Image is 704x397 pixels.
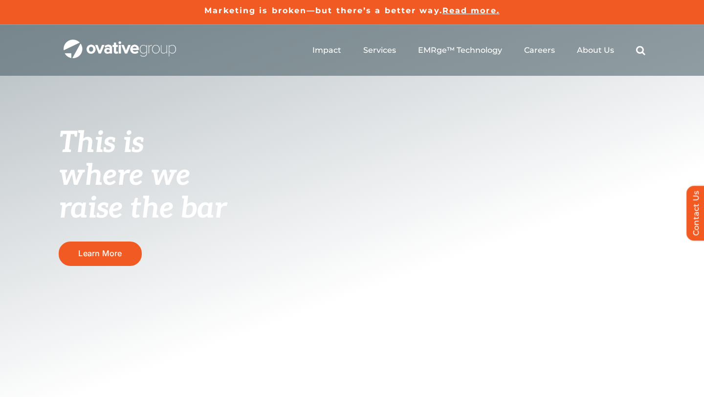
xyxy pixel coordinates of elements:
[636,45,645,55] a: Search
[64,39,176,48] a: OG_Full_horizontal_WHT
[78,249,122,258] span: Learn More
[363,45,396,55] a: Services
[59,158,226,226] span: where we raise the bar
[442,6,500,15] a: Read more.
[418,45,502,55] a: EMRge™ Technology
[59,126,144,161] span: This is
[524,45,555,55] a: Careers
[577,45,614,55] a: About Us
[204,6,442,15] a: Marketing is broken—but there’s a better way.
[59,242,142,265] a: Learn More
[312,35,645,66] nav: Menu
[312,45,341,55] a: Impact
